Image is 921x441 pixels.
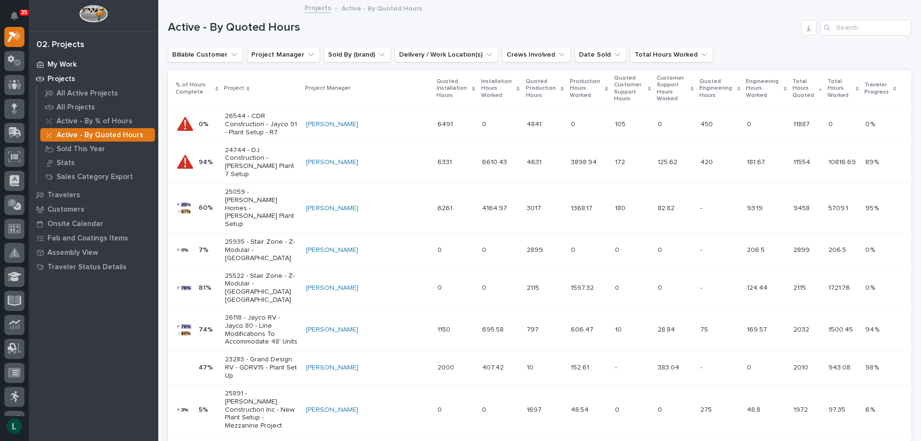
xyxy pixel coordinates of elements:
[828,244,848,254] p: 206.5
[828,404,847,414] p: 97.35
[168,351,911,385] tr: 47%23283 - Grand Design RV - GDRV15 - Plant Set Up[PERSON_NAME] 20002000 407.42407.42 1010 152.61...
[502,47,571,62] button: Crews Involved
[37,170,158,183] a: Sales Category Export
[527,404,543,414] p: 1697
[614,73,646,105] p: Quoted Customer Support Hours
[700,244,704,254] p: -
[482,244,488,254] p: 0
[793,156,812,167] p: 11554
[225,146,298,179] p: 24744 - DJ Construction - [PERSON_NAME] Plant 7 Setup
[615,203,627,213] p: 180
[571,362,591,372] p: 152.61
[225,390,298,430] p: 25891 - [PERSON_NAME] Construction Inc - New Plant Setup - Mezzanine Project
[199,284,212,292] p: 81%
[29,188,158,202] a: Travelers
[527,119,543,129] p: 4841
[828,156,858,167] p: 10816.69
[482,404,488,414] p: 0
[527,244,545,254] p: 2899
[571,404,590,414] p: 48.54
[864,80,890,97] p: Traveler Progress
[199,204,213,212] p: 60%
[168,107,911,142] tr: 0%26544 - CDR Construction - Jayco 91 - Plant Setup - R7[PERSON_NAME] 64916491 00 48414841 00 105...
[224,83,244,94] p: Project
[57,117,132,126] p: Active - By % of Hours
[865,119,877,129] p: 0 %
[793,324,811,334] p: 2032
[57,131,143,140] p: Active - By Quoted Hours
[324,47,391,62] button: Sold By (brand)
[793,119,812,129] p: 11887
[437,324,452,334] p: 1150
[793,362,810,372] p: 2010
[168,309,911,351] tr: 74%26118 - Jayco RV - Jayco 80 - Line Modifications To Accommodate 48' Units[PERSON_NAME] 1150115...
[306,326,358,334] a: [PERSON_NAME]
[47,220,103,228] p: Onsite Calendar
[571,324,595,334] p: 606.47
[571,119,577,129] p: 0
[793,203,812,213] p: 9458
[168,47,243,62] button: Billable Customer
[747,203,765,213] p: 93.19
[29,231,158,245] a: Fab and Coatings Items
[615,362,619,372] p: -
[29,245,158,260] a: Assembly View
[527,156,543,167] p: 4631
[176,80,213,97] p: % of Hours Complete
[658,119,664,129] p: 0
[305,83,351,94] p: Project Manager
[746,76,781,101] p: Engineering Hours Worked
[168,385,911,435] tr: 5%25891 - [PERSON_NAME] Construction Inc - New Plant Setup - Mezzanine Project[PERSON_NAME] 00 00...
[225,238,298,262] p: 25935 - Stair Zone - Z-Modular - [GEOGRAPHIC_DATA]
[342,2,422,13] p: Active - By Quoted Hours
[865,324,881,334] p: 94 %
[225,272,298,304] p: 25522 - Stair Zone - Z-Modular - [GEOGRAPHIC_DATA] [GEOGRAPHIC_DATA]
[168,183,911,233] tr: 60%25059 - [PERSON_NAME] Homes - [PERSON_NAME] Plant Setup[PERSON_NAME] 62616261 4164.974164.97 3...
[793,404,810,414] p: 1972
[29,216,158,231] a: Onsite Calendar
[47,205,84,214] p: Customers
[747,156,767,167] p: 181.67
[199,364,213,372] p: 47%
[225,314,298,346] p: 26118 - Jayco RV - Jayco 80 - Line Modifications To Accommodate 48' Units
[865,156,881,167] p: 89 %
[658,324,677,334] p: 28.84
[247,47,320,62] button: Project Manager
[306,158,358,167] a: [PERSON_NAME]
[657,73,688,105] p: Customer Support Hours Worked
[199,246,209,254] p: 7%
[700,119,715,129] p: 450
[827,76,853,101] p: Total Hours Worked
[527,282,541,292] p: 2115
[615,156,627,167] p: 172
[700,362,704,372] p: -
[57,103,95,112] p: All Projects
[527,362,535,372] p: 10
[225,356,298,380] p: 23283 - Grand Design RV - GDRV15 - Plant Set Up
[437,362,456,372] p: 2000
[36,40,84,50] div: 02. Projects
[658,203,676,213] p: 82.82
[57,89,118,98] p: All Active Projects
[306,406,358,414] a: [PERSON_NAME]
[700,203,704,213] p: -
[527,324,541,334] p: 797
[700,156,715,167] p: 420
[615,282,621,292] p: 0
[865,244,877,254] p: 0 %
[79,5,107,23] img: Workspace Logo
[700,404,714,414] p: 275
[828,119,835,129] p: 0
[168,233,911,267] tr: 7%25935 - Stair Zone - Z-Modular - [GEOGRAPHIC_DATA][PERSON_NAME] 00 00 28992899 00 00 00 -- 206....
[747,119,753,129] p: 0
[482,156,509,167] p: 6610.43
[37,128,158,142] a: Active - By Quoted Hours
[47,191,80,200] p: Travelers
[437,404,444,414] p: 0
[29,260,158,274] a: Traveler Status Details
[306,204,358,213] a: [PERSON_NAME]
[47,60,77,69] p: My Work
[527,203,543,213] p: 3017
[482,203,509,213] p: 4164.97
[865,203,881,213] p: 95 %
